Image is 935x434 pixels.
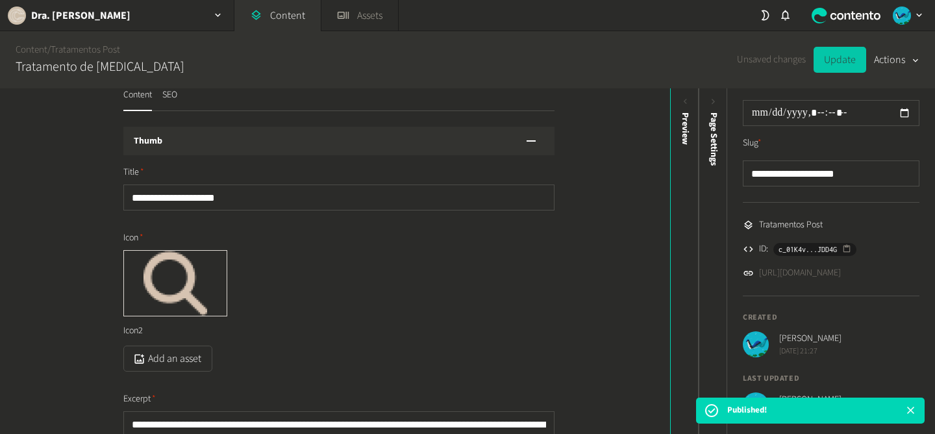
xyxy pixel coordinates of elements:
[743,373,919,385] h4: Last updated
[123,346,212,372] button: Add an asset
[124,251,227,316] img: Icon2
[16,57,184,77] h2: Tratamento de [MEDICAL_DATA]
[134,134,162,148] h3: Thumb
[874,47,919,73] button: Actions
[31,8,131,23] h2: Dra. [PERSON_NAME]
[743,136,762,150] label: Slug
[123,316,227,346] div: Icon2
[743,312,919,324] h4: Created
[737,53,806,68] span: Unsaved changes
[162,88,177,111] button: SEO
[679,112,692,145] div: Preview
[779,244,837,255] span: c_01K4v...JDD4G
[759,266,841,280] a: [URL][DOMAIN_NAME]
[893,6,911,25] img: andréia c.
[779,332,841,346] span: [PERSON_NAME]
[123,166,144,179] span: Title
[759,218,823,232] span: Tratamentos Post
[123,231,143,245] span: Icon
[8,6,26,25] img: Dra. Caroline Cha
[779,346,841,357] span: [DATE] 21:27
[759,242,768,256] span: ID:
[16,43,47,57] a: Content
[773,243,856,256] button: c_01K4v...JDD4G
[743,331,769,357] img: andréia c.
[51,43,120,57] a: Tratamentos Post
[814,47,866,73] button: Update
[707,112,721,166] span: Page Settings
[47,43,51,57] span: /
[123,392,156,406] span: Excerpt
[727,404,767,417] p: Published!
[123,88,152,111] button: Content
